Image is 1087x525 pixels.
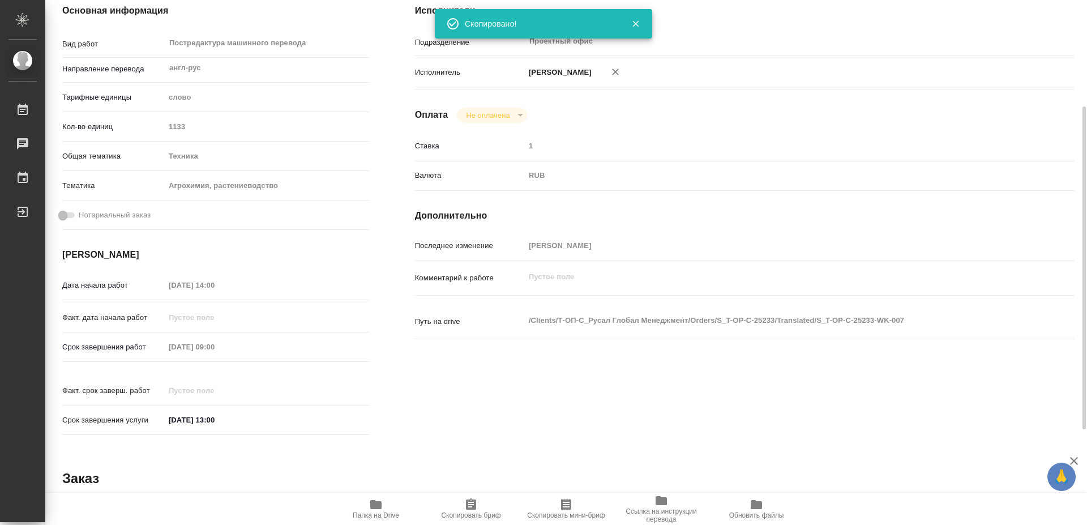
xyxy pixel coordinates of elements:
button: Ссылка на инструкции перевода [614,493,709,525]
p: Факт. срок заверш. работ [62,385,165,396]
textarea: /Clients/Т-ОП-С_Русал Глобал Менеджмент/Orders/S_T-OP-C-25233/Translated/S_T-OP-C-25233-WK-007 [525,311,1020,330]
div: Техника [165,147,370,166]
h4: Основная информация [62,4,370,18]
button: Скопировать мини-бриф [519,493,614,525]
button: Папка на Drive [328,493,423,525]
p: Вид работ [62,39,165,50]
button: Скопировать бриф [423,493,519,525]
span: Обновить файлы [729,511,784,519]
input: Пустое поле [165,309,264,326]
button: 🙏 [1047,463,1076,491]
p: Тарифные единицы [62,92,165,103]
p: Подразделение [415,37,525,48]
button: Не оплачена [463,110,513,120]
p: Путь на drive [415,316,525,327]
p: Факт. дата начала работ [62,312,165,323]
input: Пустое поле [165,382,264,399]
input: Пустое поле [165,339,264,355]
h4: [PERSON_NAME] [62,248,370,262]
p: Направление перевода [62,63,165,75]
span: Ссылка на инструкции перевода [620,507,702,523]
div: RUB [525,166,1020,185]
p: Дата начала работ [62,280,165,291]
div: Скопировано! [465,18,614,29]
div: Агрохимия, растениеводство [165,176,370,195]
input: Пустое поле [165,118,370,135]
span: Скопировать мини-бриф [527,511,605,519]
h2: Заказ [62,469,99,488]
button: Закрыть [624,19,647,29]
p: Ставка [415,140,525,152]
p: Срок завершения работ [62,342,165,353]
div: Не оплачена [457,108,527,123]
p: Комментарий к работе [415,272,525,284]
span: Скопировать бриф [441,511,500,519]
button: Удалить исполнителя [603,59,628,84]
span: Папка на Drive [353,511,399,519]
p: [PERSON_NAME] [525,67,592,78]
p: Исполнитель [415,67,525,78]
p: Общая тематика [62,151,165,162]
span: Нотариальный заказ [79,210,151,221]
input: Пустое поле [165,277,264,293]
p: Срок завершения услуги [62,415,165,426]
p: Кол-во единиц [62,121,165,133]
span: 🙏 [1052,465,1071,489]
input: Пустое поле [525,237,1020,254]
h4: Дополнительно [415,209,1075,223]
div: слово [165,88,370,107]
input: Пустое поле [525,138,1020,154]
input: ✎ Введи что-нибудь [165,412,264,428]
h4: Исполнители [415,4,1075,18]
button: Обновить файлы [709,493,804,525]
p: Последнее изменение [415,240,525,251]
p: Тематика [62,180,165,191]
h4: Оплата [415,108,448,122]
p: Валюта [415,170,525,181]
